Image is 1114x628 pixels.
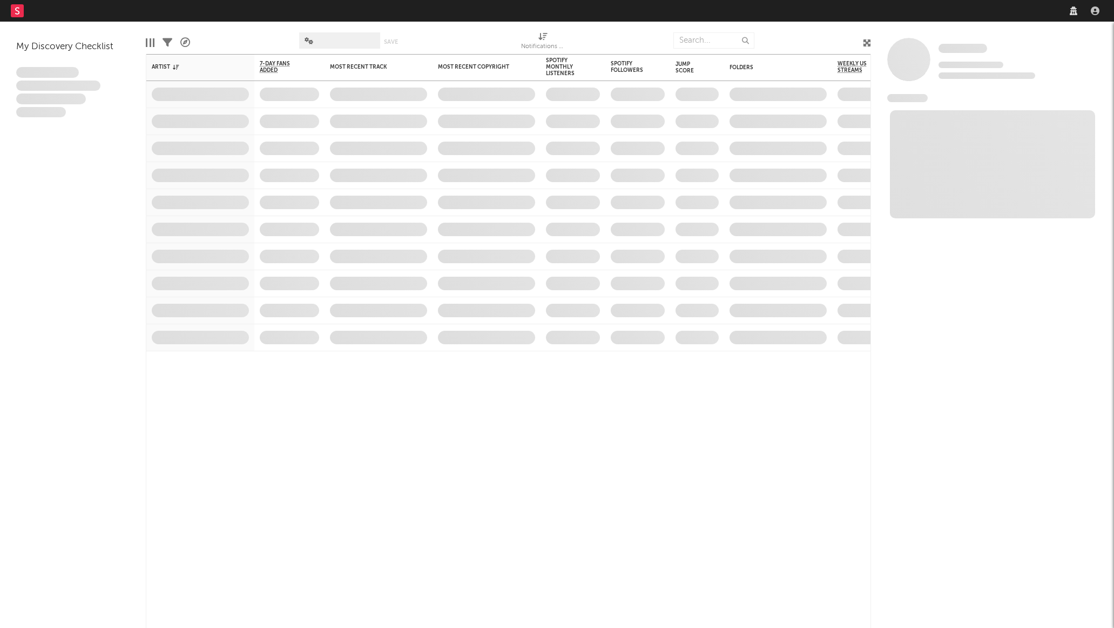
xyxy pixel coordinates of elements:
div: Most Recent Track [330,64,411,70]
span: Tracking Since: [DATE] [939,62,1003,68]
div: Artist [152,64,233,70]
span: Aliquam viverra [16,107,66,118]
div: Notifications (Artist) [521,27,564,58]
div: Spotify Monthly Listeners [546,57,584,77]
span: 0 fans last week [939,72,1035,79]
span: 7-Day Fans Added [260,61,303,74]
div: Filters [163,27,172,58]
span: Praesent ac interdum [16,93,86,104]
span: Some Artist [939,44,987,53]
div: Folders [730,64,811,71]
span: Weekly US Streams [838,61,875,74]
div: Jump Score [676,61,703,74]
span: Lorem ipsum dolor [16,67,79,78]
button: Save [384,39,398,45]
span: News Feed [887,94,928,102]
div: Spotify Followers [611,61,649,74]
a: Some Artist [939,43,987,54]
div: Notifications (Artist) [521,41,564,54]
div: My Discovery Checklist [16,41,130,54]
div: A&R Pipeline [180,27,190,58]
div: Most Recent Copyright [438,64,519,70]
div: Edit Columns [146,27,154,58]
input: Search... [673,32,754,49]
span: Integer aliquet in purus et [16,81,100,91]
